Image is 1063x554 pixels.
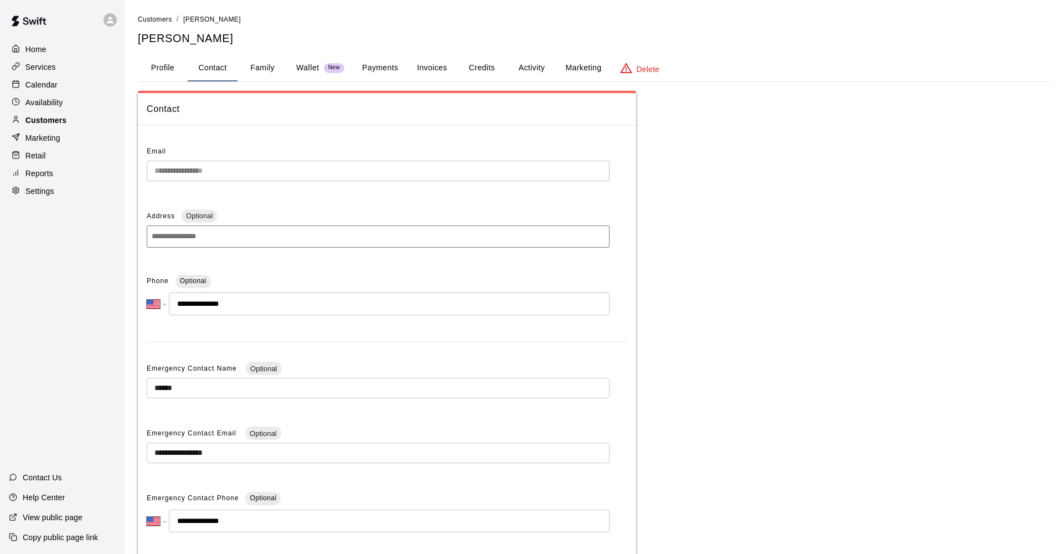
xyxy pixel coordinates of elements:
p: Delete [637,64,659,75]
div: basic tabs example [138,55,1050,81]
a: Reports [9,165,116,182]
button: Marketing [556,55,610,81]
a: Settings [9,183,116,199]
span: Phone [147,273,169,290]
nav: breadcrumb [138,13,1050,25]
span: Emergency Contact Phone [147,490,239,507]
p: Wallet [296,62,319,74]
button: Invoices [407,55,457,81]
span: [PERSON_NAME] [183,16,241,23]
li: / [177,13,179,25]
p: Customers [25,115,66,126]
a: Calendar [9,76,116,93]
span: Optional [246,365,281,373]
span: Address [147,212,175,220]
span: Optional [250,494,276,502]
p: Settings [25,186,54,197]
p: Contact Us [23,472,62,483]
a: Marketing [9,130,116,146]
a: Services [9,59,116,75]
p: View public page [23,512,82,523]
p: Calendar [25,79,58,90]
div: The email of an existing customer can only be changed by the customer themselves at https://book.... [147,161,610,181]
p: Retail [25,150,46,161]
span: Optional [182,212,217,220]
span: Emergency Contact Name [147,365,239,372]
p: Copy public page link [23,532,98,543]
button: Family [238,55,287,81]
span: Optional [245,429,281,438]
p: Reports [25,168,53,179]
span: New [324,64,344,71]
p: Home [25,44,47,55]
button: Contact [188,55,238,81]
a: Retail [9,147,116,164]
button: Payments [353,55,407,81]
a: Customers [138,14,172,23]
p: Availability [25,97,63,108]
span: Optional [180,277,207,285]
p: Services [25,61,56,73]
p: Marketing [25,132,60,143]
span: Email [147,147,166,155]
a: Customers [9,112,116,129]
button: Credits [457,55,507,81]
span: Contact [147,102,627,116]
h5: [PERSON_NAME] [138,31,1050,46]
a: Home [9,41,116,58]
span: Emergency Contact Email [147,429,239,437]
span: Customers [138,16,172,23]
p: Help Center [23,492,65,503]
button: Activity [507,55,556,81]
button: Profile [138,55,188,81]
a: Availability [9,94,116,111]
